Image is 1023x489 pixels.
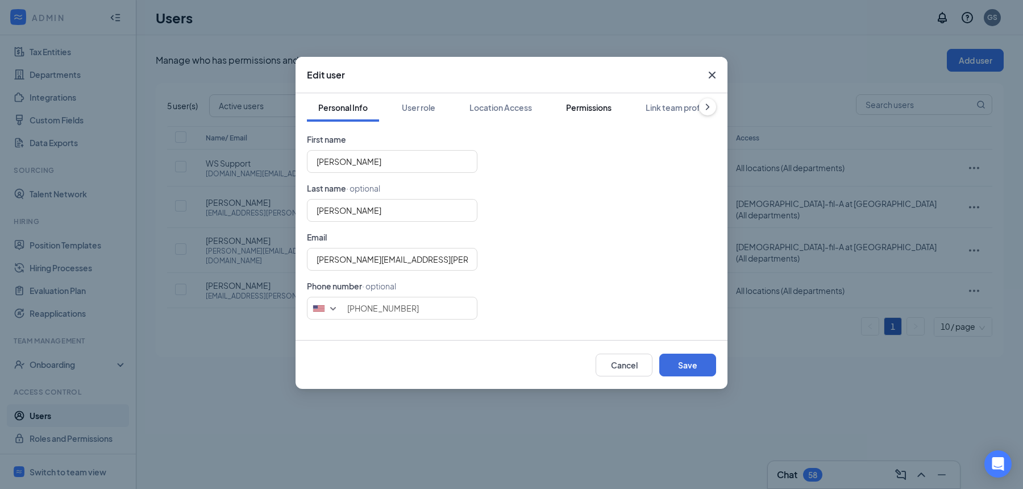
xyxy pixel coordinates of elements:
[469,102,532,113] div: Location Access
[697,57,727,93] button: Close
[566,102,612,113] div: Permissions
[402,102,435,113] div: User role
[307,183,346,193] span: Last name
[307,297,344,319] div: United States: +1
[702,101,713,113] svg: ChevronRight
[307,232,327,242] span: Email
[984,450,1012,478] div: Open Intercom Messenger
[699,98,716,115] button: ChevronRight
[659,354,716,376] button: Save
[307,69,345,81] h3: Edit user
[307,297,477,320] input: (201) 555-0123
[596,354,652,376] button: Cancel
[646,102,709,113] div: Link team profile
[705,68,719,82] svg: Cross
[362,281,396,291] span: · optional
[307,134,346,144] span: First name
[307,281,362,291] span: Phone number
[318,102,368,113] div: Personal Info
[346,183,380,193] span: · optional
